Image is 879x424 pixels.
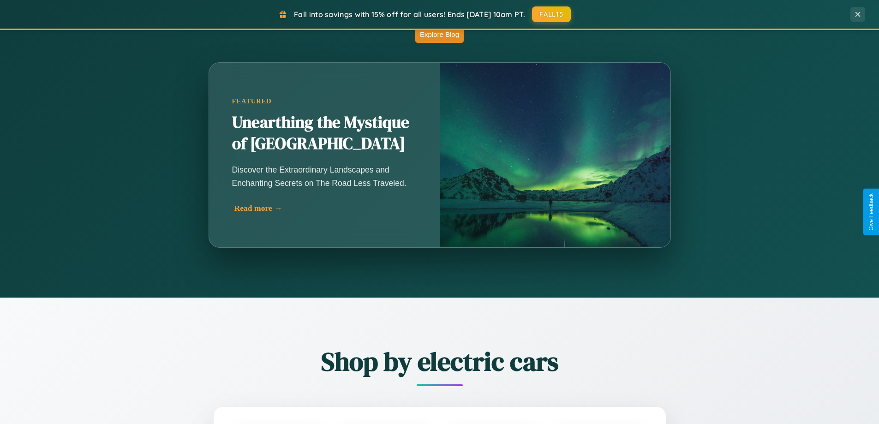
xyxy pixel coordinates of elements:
[294,10,525,19] span: Fall into savings with 15% off for all users! Ends [DATE] 10am PT.
[232,97,417,105] div: Featured
[868,193,874,231] div: Give Feedback
[415,26,464,43] button: Explore Blog
[532,6,571,22] button: FALL15
[232,112,417,155] h2: Unearthing the Mystique of [GEOGRAPHIC_DATA]
[234,203,419,213] div: Read more →
[163,344,717,379] h2: Shop by electric cars
[232,163,417,189] p: Discover the Extraordinary Landscapes and Enchanting Secrets on The Road Less Traveled.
